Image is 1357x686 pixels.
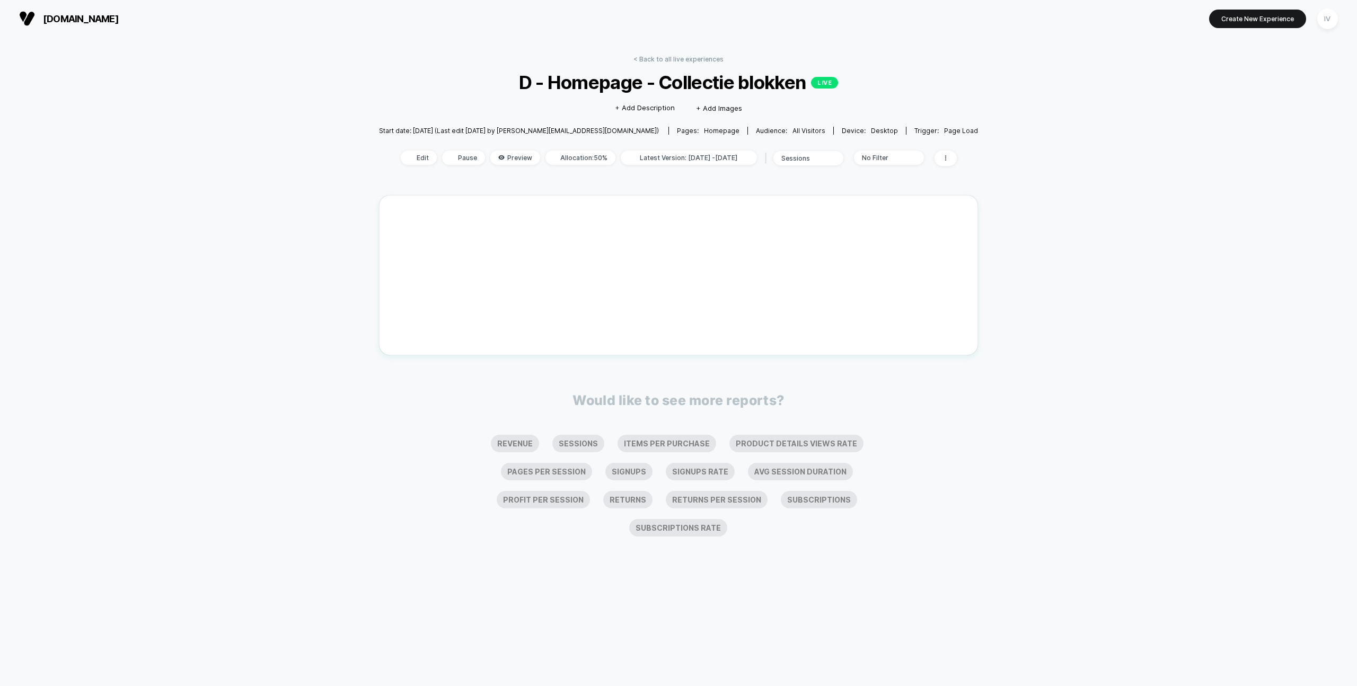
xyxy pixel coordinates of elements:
[811,77,838,89] p: LIVE
[633,55,724,63] a: < Back to all live experiences
[666,463,735,480] li: Signups Rate
[729,435,863,452] li: Product Details Views Rate
[491,435,539,452] li: Revenue
[862,154,904,162] div: No Filter
[1314,8,1341,30] button: IV
[696,104,742,112] span: + Add Images
[409,71,948,93] span: D - Homepage - Collectie blokken
[781,154,824,162] div: sessions
[871,127,898,135] span: desktop
[401,151,437,165] span: Edit
[781,491,857,508] li: Subscriptions
[666,491,768,508] li: Returns Per Session
[704,127,739,135] span: homepage
[914,127,978,135] div: Trigger:
[43,13,119,24] span: [DOMAIN_NAME]
[677,127,739,135] div: Pages:
[605,463,653,480] li: Signups
[944,127,978,135] span: Page Load
[552,435,604,452] li: Sessions
[1317,8,1338,29] div: IV
[1209,10,1306,28] button: Create New Experience
[629,519,727,537] li: Subscriptions Rate
[19,11,35,27] img: Visually logo
[621,151,757,165] span: Latest Version: [DATE] - [DATE]
[603,491,653,508] li: Returns
[490,151,540,165] span: Preview
[748,463,853,480] li: Avg Session Duration
[379,127,659,135] span: Start date: [DATE] (Last edit [DATE] by [PERSON_NAME][EMAIL_ADDRESS][DOMAIN_NAME])
[497,491,590,508] li: Profit Per Session
[792,127,825,135] span: All Visitors
[762,151,773,166] span: |
[572,392,785,408] p: Would like to see more reports?
[833,127,906,135] span: Device:
[442,151,485,165] span: Pause
[16,10,122,27] button: [DOMAIN_NAME]
[545,151,615,165] span: Allocation: 50%
[618,435,716,452] li: Items Per Purchase
[615,103,675,113] span: + Add Description
[756,127,825,135] div: Audience:
[501,463,592,480] li: Pages Per Session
